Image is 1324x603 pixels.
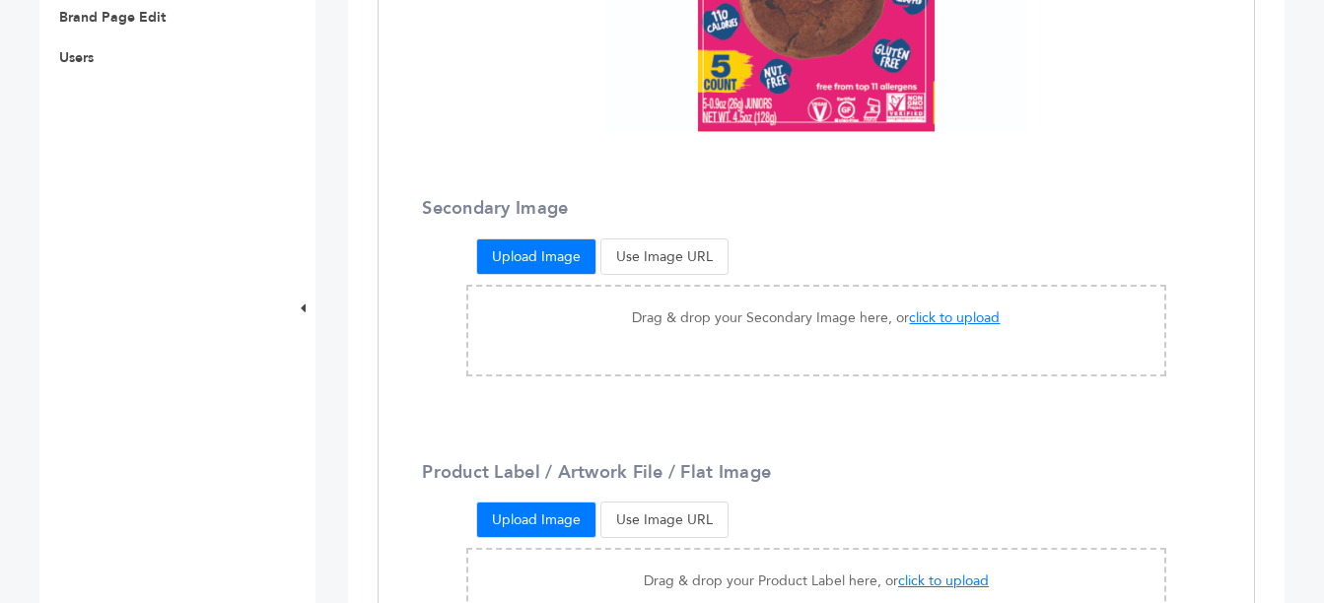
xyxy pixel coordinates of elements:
span: click to upload [898,571,989,590]
a: Brand Page Edit [59,8,166,27]
button: Use Image URL [600,502,729,538]
a: Users [59,48,94,67]
button: Upload Image [476,502,596,538]
span: click to upload [909,308,1000,327]
button: Upload Image [476,238,596,275]
p: Drag & drop your Product Label here, or [488,569,1145,593]
label: Secondary Image [379,196,568,221]
p: Drag & drop your Secondary Image here, or [488,306,1145,330]
label: Product Label / Artwork File / Flat Image [379,460,771,485]
button: Use Image URL [600,238,729,275]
